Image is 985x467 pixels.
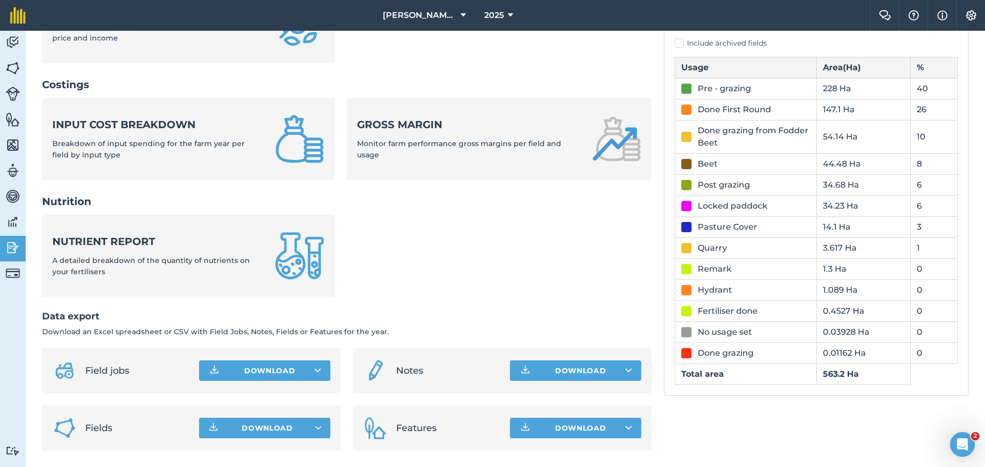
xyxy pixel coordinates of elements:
button: Download [510,360,641,381]
span: Monitor farm performance gross margins per field and usage [357,139,561,159]
img: svg+xml;base64,PD94bWwgdmVyc2lvbj0iMS4wIiBlbmNvZGluZz0idXRmLTgiPz4KPCEtLSBHZW5lcmF0b3I6IEFkb2JlIE... [52,358,77,383]
div: Pre - grazing [698,83,751,95]
td: 0.03928 Ha [816,321,911,342]
h2: Nutrition [42,194,652,209]
strong: Total area [681,369,724,379]
img: Features icon [363,416,388,440]
img: svg+xml;base64,PD94bWwgdmVyc2lvbj0iMS4wIiBlbmNvZGluZz0idXRmLTgiPz4KPCEtLSBHZW5lcmF0b3I6IEFkb2JlIE... [6,87,20,101]
td: 228 Ha [816,78,911,99]
div: Pasture Cover [698,221,757,233]
div: Post grazing [698,179,750,191]
iframe: Intercom live chat [950,432,975,457]
span: 2 [971,432,979,440]
td: 34.68 Ha [816,174,911,195]
button: Download [510,418,641,438]
td: 54.14 Ha [816,120,911,153]
span: Download [242,423,293,433]
div: Done grazing from Fodder Beet [698,125,810,149]
img: svg+xml;base64,PD94bWwgdmVyc2lvbj0iMS4wIiBlbmNvZGluZz0idXRmLTgiPz4KPCEtLSBHZW5lcmF0b3I6IEFkb2JlIE... [6,214,20,230]
img: fieldmargin Logo [10,7,26,24]
span: Notes [396,363,502,378]
img: svg+xml;base64,PHN2ZyB4bWxucz0iaHR0cDovL3d3dy53My5vcmcvMjAwMC9zdmciIHdpZHRoPSIxNyIgaGVpZ2h0PSIxNy... [937,9,948,22]
td: 0.4527 Ha [816,300,911,321]
td: 0 [911,279,958,300]
a: Nutrient reportA detailed breakdown of the quantity of nutrients on your fertilisers [42,215,334,297]
strong: 563.2 Ha [823,369,859,379]
img: Gross margin [592,114,641,164]
img: Download icon [519,422,531,434]
td: 40 [911,78,958,99]
span: 2025 [484,9,504,22]
div: Done First Round [698,104,771,116]
strong: Nutrient report [52,234,263,249]
div: Beet [698,158,718,170]
strong: Gross margin [357,117,580,132]
img: Input cost breakdown [275,114,324,164]
td: 1 [911,237,958,258]
span: Fields [85,421,191,435]
img: Download icon [519,364,531,377]
div: Fertiliser done [698,305,758,317]
img: svg+xml;base64,PHN2ZyB4bWxucz0iaHR0cDovL3d3dy53My5vcmcvMjAwMC9zdmciIHdpZHRoPSI1NiIgaGVpZ2h0PSI2MC... [6,137,20,153]
th: % [911,57,958,78]
td: 0 [911,258,958,279]
td: 10 [911,120,958,153]
a: Input cost breakdownBreakdown of input spending for the farm year per field by input type [42,98,334,180]
td: 34.23 Ha [816,195,911,216]
td: 0 [911,342,958,363]
img: A question mark icon [908,10,920,21]
img: svg+xml;base64,PD94bWwgdmVyc2lvbj0iMS4wIiBlbmNvZGluZz0idXRmLTgiPz4KPCEtLSBHZW5lcmF0b3I6IEFkb2JlIE... [363,358,388,383]
td: 3 [911,216,958,237]
div: Locked paddock [698,200,767,212]
img: svg+xml;base64,PD94bWwgdmVyc2lvbj0iMS4wIiBlbmNvZGluZz0idXRmLTgiPz4KPCEtLSBHZW5lcmF0b3I6IEFkb2JlIE... [6,163,20,178]
div: Remark [698,263,732,275]
div: Quarry [698,242,727,254]
button: Download [199,418,330,438]
td: 6 [911,195,958,216]
img: svg+xml;base64,PD94bWwgdmVyc2lvbj0iMS4wIiBlbmNvZGluZz0idXRmLTgiPz4KPCEtLSBHZW5lcmF0b3I6IEFkb2JlIE... [6,446,20,456]
td: 44.48 Ha [816,153,911,174]
a: Gross marginMonitor farm performance gross margins per field and usage [347,98,652,180]
div: Done grazing [698,347,754,359]
td: 1.089 Ha [816,279,911,300]
td: 0 [911,321,958,342]
td: 147.1 Ha [816,99,911,120]
img: Two speech bubbles overlapping with the left bubble in the forefront [879,10,891,21]
td: 1.3 Ha [816,258,911,279]
span: Breakdown of input spending for the farm year per field by input type [52,139,245,159]
div: No usage set [698,326,752,338]
span: A detailed breakdown of the quantity of nutrients on your fertilisers [52,256,250,276]
td: 26 [911,99,958,120]
td: 0.01162 Ha [816,342,911,363]
span: Features [396,421,502,435]
img: Download icon [208,364,221,377]
img: svg+xml;base64,PD94bWwgdmVyc2lvbj0iMS4wIiBlbmNvZGluZz0idXRmLTgiPz4KPCEtLSBHZW5lcmF0b3I6IEFkb2JlIE... [6,240,20,255]
img: svg+xml;base64,PHN2ZyB4bWxucz0iaHR0cDovL3d3dy53My5vcmcvMjAwMC9zdmciIHdpZHRoPSI1NiIgaGVpZ2h0PSI2MC... [6,112,20,127]
img: Nutrient report [275,231,324,280]
strong: Input cost breakdown [52,117,263,132]
th: Usage [675,57,817,78]
span: Field jobs [85,363,191,378]
td: 0 [911,300,958,321]
th: Area ( Ha ) [816,57,911,78]
td: 14.1 Ha [816,216,911,237]
img: A cog icon [965,10,977,21]
img: svg+xml;base64,PD94bWwgdmVyc2lvbj0iMS4wIiBlbmNvZGluZz0idXRmLTgiPz4KPCEtLSBHZW5lcmF0b3I6IEFkb2JlIE... [6,266,20,280]
img: Fields icon [52,416,77,440]
button: Download [199,360,330,381]
img: svg+xml;base64,PHN2ZyB4bWxucz0iaHR0cDovL3d3dy53My5vcmcvMjAwMC9zdmciIHdpZHRoPSI1NiIgaGVpZ2h0PSI2MC... [6,60,20,76]
div: Hydrant [698,284,732,296]
label: Include archived fields [675,38,958,49]
span: [PERSON_NAME][GEOGRAPHIC_DATA] [383,9,457,22]
td: 3.617 Ha [816,237,911,258]
p: Download an Excel spreadsheet or CSV with Field Jobs, Notes, Fields or Features for the year. [42,326,652,337]
h2: Data export [42,309,652,324]
img: svg+xml;base64,PD94bWwgdmVyc2lvbj0iMS4wIiBlbmNvZGluZz0idXRmLTgiPz4KPCEtLSBHZW5lcmF0b3I6IEFkb2JlIE... [6,189,20,204]
td: 6 [911,174,958,195]
h2: Costings [42,77,652,92]
td: 8 [911,153,958,174]
img: svg+xml;base64,PD94bWwgdmVyc2lvbj0iMS4wIiBlbmNvZGluZz0idXRmLTgiPz4KPCEtLSBHZW5lcmF0b3I6IEFkb2JlIE... [6,35,20,50]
